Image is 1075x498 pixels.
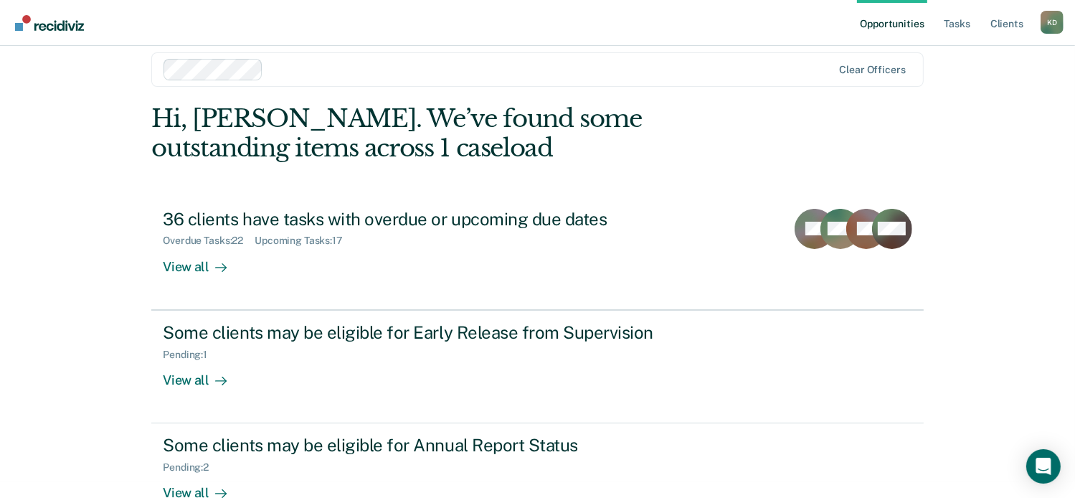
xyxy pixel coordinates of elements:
[163,461,220,474] div: Pending : 2
[163,435,666,456] div: Some clients may be eligible for Annual Report Status
[163,235,255,247] div: Overdue Tasks : 22
[163,322,666,343] div: Some clients may be eligible for Early Release from Supervision
[163,209,666,230] div: 36 clients have tasks with overdue or upcoming due dates
[1041,11,1064,34] div: K D
[1026,449,1061,484] div: Open Intercom Messenger
[151,197,923,310] a: 36 clients have tasks with overdue or upcoming due datesOverdue Tasks:22Upcoming Tasks:17View all
[840,64,906,76] div: Clear officers
[255,235,354,247] div: Upcoming Tasks : 17
[15,15,84,31] img: Recidiviz
[163,360,243,388] div: View all
[1041,11,1064,34] button: Profile dropdown button
[151,104,769,163] div: Hi, [PERSON_NAME]. We’ve found some outstanding items across 1 caseload
[163,349,219,361] div: Pending : 1
[163,247,243,275] div: View all
[151,310,923,423] a: Some clients may be eligible for Early Release from SupervisionPending:1View all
